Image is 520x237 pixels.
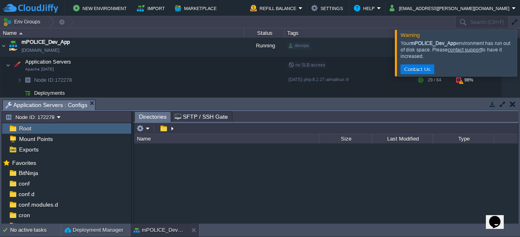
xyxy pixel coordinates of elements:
[17,87,22,99] img: AMDAwAAAACH5BAEAAAAALAAAAAABAAEAAAICRAEAOw==
[3,3,58,13] img: CloudJiffy
[288,77,349,82] span: [DATE]-php-8.2.27-almalinux-9
[25,67,54,72] span: Apache [DATE]
[134,123,518,134] input: Click to enter the path
[390,3,512,13] button: [EMAIL_ADDRESS][PERSON_NAME][DOMAIN_NAME]
[22,74,33,86] img: AMDAwAAAACH5BAEAAAAALAAAAAABAAEAAAICRAEAOw==
[73,3,129,13] button: New Environment
[17,125,32,132] a: Root
[17,169,39,177] a: BitNinja
[5,100,87,110] span: Application Servers : Configs
[134,226,185,234] button: mPOLICE_Dev_App
[0,35,7,57] img: AMDAwAAAACH5BAEAAAAALAAAAAABAAEAAAICRAEAOw==
[11,160,37,166] a: Favorites
[287,42,311,49] div: devops
[401,32,420,38] span: Warning
[17,190,36,198] a: conf.d
[3,16,43,28] button: Env Groups
[1,28,244,38] div: Name
[415,28,501,38] div: Usage
[6,57,11,73] img: AMDAwAAAACH5BAEAAAAALAAAAAABAAEAAAICRAEAOw==
[24,59,72,65] a: Application ServersApache [DATE]
[139,112,167,122] span: Directories
[244,35,285,57] div: Running
[411,41,456,46] b: mPOLICE_Dev_App
[373,134,433,143] div: Last Modified
[486,205,512,229] iframe: chat widget
[288,62,325,67] span: no SLB access
[17,146,40,153] a: Exports
[250,3,299,13] button: Refill Balance
[24,58,72,65] span: Application Servers
[17,211,31,219] a: cron
[11,57,22,73] img: AMDAwAAAACH5BAEAAAAALAAAAAABAAEAAAICRAEAOw==
[7,35,19,57] img: AMDAwAAAACH5BAEAAAAALAAAAAABAAEAAAICRAEAOw==
[135,134,319,143] div: Name
[33,90,66,96] a: Deployments
[401,40,515,60] div: Your environment has run out of disk space. Please to have it increased.
[33,77,73,83] span: 172278
[17,180,31,187] a: conf
[19,32,23,34] img: AMDAwAAAACH5BAEAAAAALAAAAAABAAEAAAICRAEAOw==
[17,135,54,143] a: Mount Points
[5,113,57,121] button: Node ID: 172278
[402,66,433,73] button: Contact Us
[65,226,123,234] button: Deployment Manager
[10,224,61,237] div: No active tasks
[448,47,481,53] a: contact support
[456,74,483,86] div: 98%
[428,74,441,86] div: 29 / 64
[22,38,70,46] a: mPOLICE_Dev_App
[11,159,37,167] span: Favorites
[433,134,494,143] div: Type
[311,3,345,13] button: Settings
[320,134,372,143] div: Size
[22,46,59,54] a: [DOMAIN_NAME]
[175,3,219,13] button: Marketplace
[245,28,284,38] div: Status
[354,3,377,13] button: Help
[17,74,22,86] img: AMDAwAAAACH5BAEAAAAALAAAAAABAAEAAAICRAEAOw==
[33,77,73,83] a: Node ID:172278
[175,112,228,122] span: SFTP / SSH Gate
[285,28,414,38] div: Tags
[137,3,167,13] button: Import
[22,87,33,99] img: AMDAwAAAACH5BAEAAAAALAAAAAABAAEAAAICRAEAOw==
[17,201,59,208] a: conf.modules.d
[34,77,55,83] span: Node ID:
[17,222,35,229] a: hooks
